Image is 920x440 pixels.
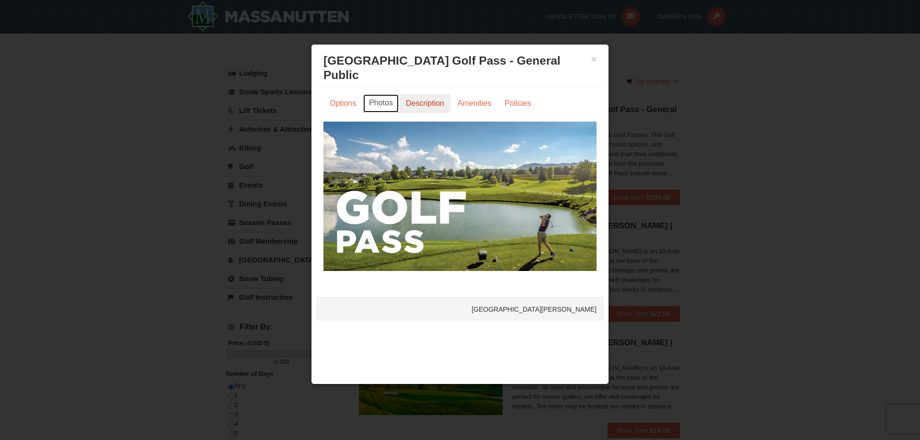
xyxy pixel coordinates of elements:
div: [GEOGRAPHIC_DATA][PERSON_NAME] [316,297,604,321]
a: Options [323,94,362,113]
a: Policies [498,94,537,113]
img: 6619859-108-f6e09677.jpg [323,122,597,271]
a: Photos [363,94,399,113]
a: Amenities [451,94,497,113]
button: × [591,55,597,64]
h3: [GEOGRAPHIC_DATA] Golf Pass - General Public [323,54,597,82]
a: Description [400,94,450,113]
